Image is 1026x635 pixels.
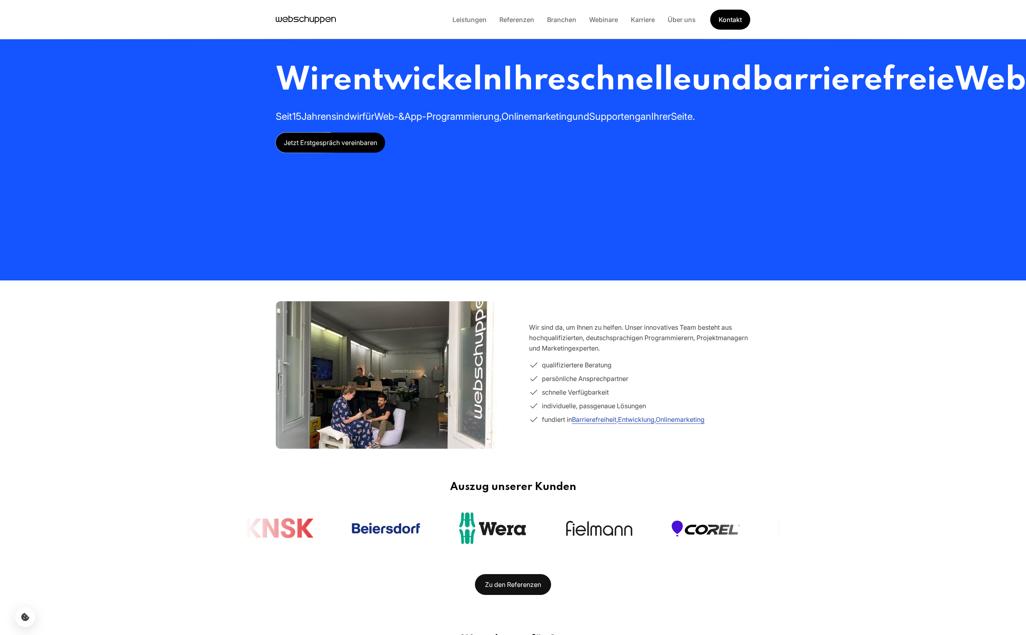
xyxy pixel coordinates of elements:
[493,16,541,24] a: Referenzen
[276,14,336,26] a: Hauptseite besuchen
[572,415,616,423] a: Barrierefreiheit
[529,322,750,353] p: Wir sind da, um Ihnen zu helfen. Unser innovatives Team besteht aus hochqualifizierten, deutschsp...
[671,111,695,122] span: Seite.
[245,518,313,538] img: KNSK
[624,16,661,24] a: Karriere
[501,111,572,122] span: Onlinemarketing
[589,111,624,122] span: Support
[352,523,420,534] img: Beiersdorf
[583,16,624,24] a: Webinare
[710,10,750,30] a: Get Started
[352,523,420,534] a: Open the page of Beiersdorf in a new tab
[661,16,702,24] a: Über uns
[651,111,671,122] span: Ihrer
[301,111,331,122] span: Jahren
[292,111,301,122] span: 15
[542,387,609,397] span: schnelle Verfügbarkeit
[333,65,502,97] span: entwickeln
[349,111,362,122] span: wir
[15,607,35,627] button: Cookie-Einstellungen öffnen
[458,511,527,545] img: Wera
[362,111,374,122] span: für
[566,65,691,97] span: schnelle
[778,518,846,538] img: KNSK
[565,520,633,537] img: Fielmann
[691,65,752,97] span: und
[458,511,527,545] a: Open the page of Wera in a new tab
[624,111,640,122] span: eng
[276,133,385,153] a: Jetzt Erstgespräch vereinbaren
[276,111,292,122] span: Seit
[446,16,493,24] a: Leistungen
[404,111,501,122] span: App-Programmierung,
[542,373,628,384] span: persönliche Ansprechpartner
[502,65,566,97] span: Ihre
[331,111,349,122] span: sind
[276,280,497,470] img: Team im webschuppen-Büro in Hamburg
[618,415,654,423] a: Entwicklung
[276,65,333,97] span: Wir
[672,520,740,536] img: Corel
[374,111,398,122] span: Web-
[640,111,651,122] span: an
[542,360,612,370] span: qualifiziertere Beratung
[541,16,583,24] a: Branchen
[572,111,589,122] span: und
[672,520,740,536] a: Open the page of Corel in a new tab
[752,65,955,97] span: barrierefreie
[778,518,846,538] a: Open the page of KNSK in a new tab
[245,518,313,538] a: Open the page of KNSK in a new tab
[542,414,705,425] span: fundiert in , ,
[245,481,781,494] h3: Auszug unserer Kunden
[398,111,404,122] span: &
[656,415,705,423] a: Onlinemarketing
[542,401,646,411] span: individuelle, passgenaue Lösungen
[475,574,551,595] a: Zu den Referenzen
[565,520,633,537] a: Open the page of Fielmann in a new tab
